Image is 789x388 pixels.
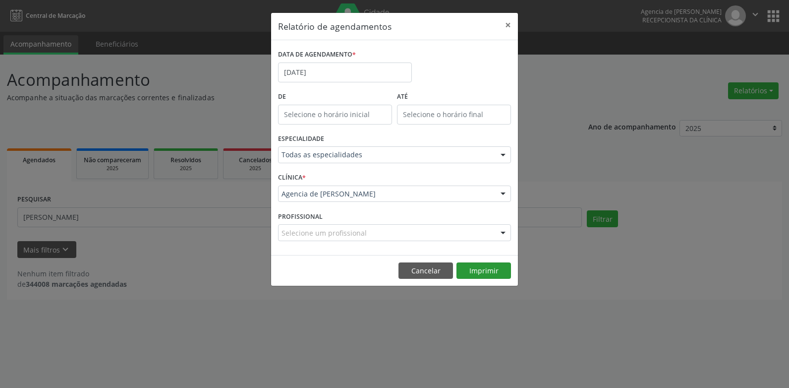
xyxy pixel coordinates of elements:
input: Selecione o horário inicial [278,105,392,125]
span: Agencia de [PERSON_NAME] [282,189,491,199]
button: Cancelar [398,262,453,279]
input: Selecione uma data ou intervalo [278,63,412,82]
label: PROFISSIONAL [278,209,323,224]
span: Todas as especialidades [282,150,491,160]
label: De [278,89,392,105]
label: CLÍNICA [278,170,306,186]
button: Close [498,13,518,37]
button: Imprimir [456,262,511,279]
h5: Relatório de agendamentos [278,20,392,33]
label: ESPECIALIDADE [278,131,324,147]
label: DATA DE AGENDAMENTO [278,47,356,63]
span: Selecione um profissional [282,228,367,238]
label: ATÉ [397,89,511,105]
input: Selecione o horário final [397,105,511,125]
